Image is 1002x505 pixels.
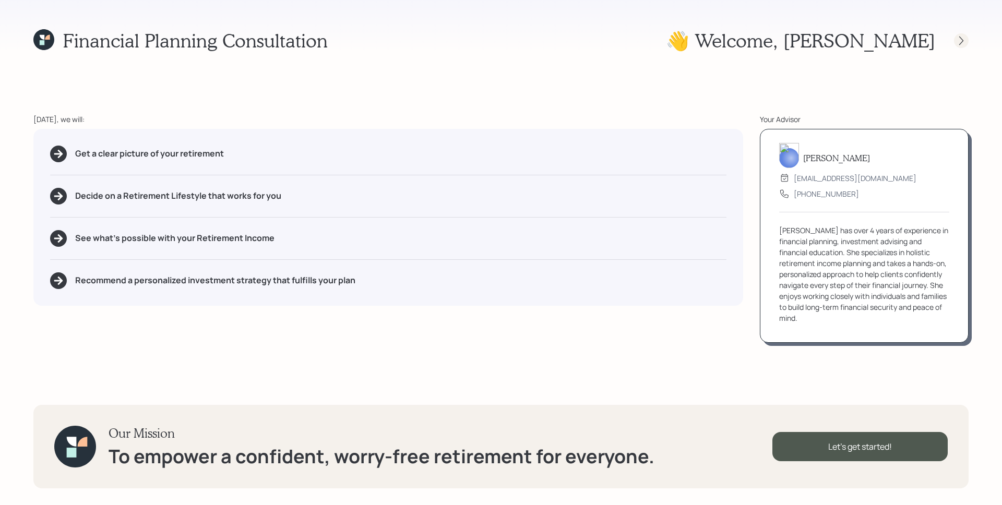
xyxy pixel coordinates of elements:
[75,233,275,243] h5: See what's possible with your Retirement Income
[109,445,654,467] h1: To empower a confident, worry-free retirement for everyone.
[33,114,743,125] div: [DATE], we will:
[794,188,859,199] div: [PHONE_NUMBER]
[63,29,328,52] h1: Financial Planning Consultation
[75,275,355,285] h5: Recommend a personalized investment strategy that fulfills your plan
[779,143,799,168] img: aleksandra-headshot.png
[109,426,654,441] h3: Our Mission
[75,191,281,201] h5: Decide on a Retirement Lifestyle that works for you
[666,29,935,52] h1: 👋 Welcome , [PERSON_NAME]
[803,153,870,163] h5: [PERSON_NAME]
[772,432,948,461] div: Let's get started!
[75,149,224,159] h5: Get a clear picture of your retirement
[760,114,969,125] div: Your Advisor
[794,173,916,184] div: [EMAIL_ADDRESS][DOMAIN_NAME]
[779,225,949,323] div: [PERSON_NAME] has over 4 years of experience in financial planning, investment advising and finan...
